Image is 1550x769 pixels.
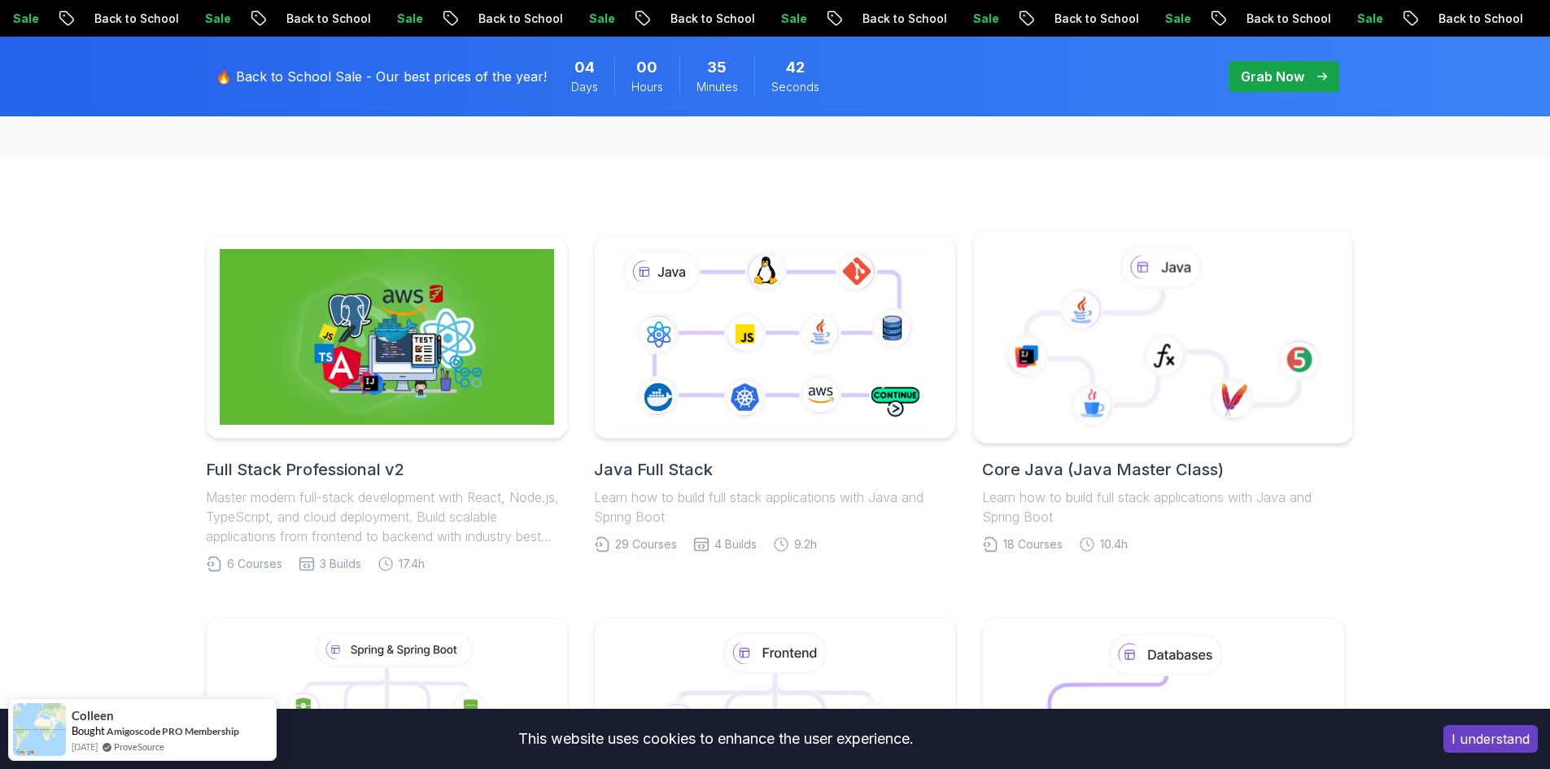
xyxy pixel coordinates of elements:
[574,11,627,27] p: Sale
[571,79,598,95] span: Days
[982,235,1344,553] a: Core Java (Java Master Class)Learn how to build full stack applications with Java and Spring Boot...
[1003,536,1063,553] span: 18 Courses
[114,740,164,754] a: ProveSource
[72,740,98,754] span: [DATE]
[220,249,554,425] img: Full Stack Professional v2
[227,556,282,572] span: 6 Courses
[1040,11,1150,27] p: Back to School
[12,721,1419,757] div: This website uses cookies to enhance the user experience.
[848,11,958,27] p: Back to School
[206,235,568,572] a: Full Stack Professional v2Full Stack Professional v2Master modern full-stack development with Rea...
[206,458,568,481] h2: Full Stack Professional v2
[1424,11,1535,27] p: Back to School
[714,536,757,553] span: 4 Builds
[574,56,595,79] span: 4 Days
[1100,536,1128,553] span: 10.4h
[707,56,727,79] span: 35 Minutes
[594,487,956,527] p: Learn how to build full stack applications with Java and Spring Boot
[615,536,677,553] span: 29 Courses
[190,11,242,27] p: Sale
[1443,725,1538,753] button: Accept cookies
[1232,11,1343,27] p: Back to School
[696,79,738,95] span: Minutes
[13,703,66,756] img: provesource social proof notification image
[72,724,105,737] span: Bought
[464,11,574,27] p: Back to School
[786,56,805,79] span: 42 Seconds
[594,235,956,553] a: Java Full StackLearn how to build full stack applications with Java and Spring Boot29 Courses4 Bu...
[399,556,425,572] span: 17.4h
[1343,11,1395,27] p: Sale
[216,67,547,86] p: 🔥 Back to School Sale - Our best prices of the year!
[771,79,819,95] span: Seconds
[72,709,114,723] span: Colleen
[1241,67,1304,86] p: Grab Now
[594,458,956,481] h2: Java Full Stack
[656,11,766,27] p: Back to School
[636,56,657,79] span: 0 Hours
[80,11,190,27] p: Back to School
[382,11,434,27] p: Sale
[982,458,1344,481] h2: Core Java (Java Master Class)
[320,556,361,572] span: 3 Builds
[794,536,817,553] span: 9.2h
[631,79,663,95] span: Hours
[958,11,1011,27] p: Sale
[272,11,382,27] p: Back to School
[982,487,1344,527] p: Learn how to build full stack applications with Java and Spring Boot
[1150,11,1203,27] p: Sale
[107,725,239,737] a: Amigoscode PRO Membership
[206,487,568,546] p: Master modern full-stack development with React, Node.js, TypeScript, and cloud deployment. Build...
[766,11,819,27] p: Sale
